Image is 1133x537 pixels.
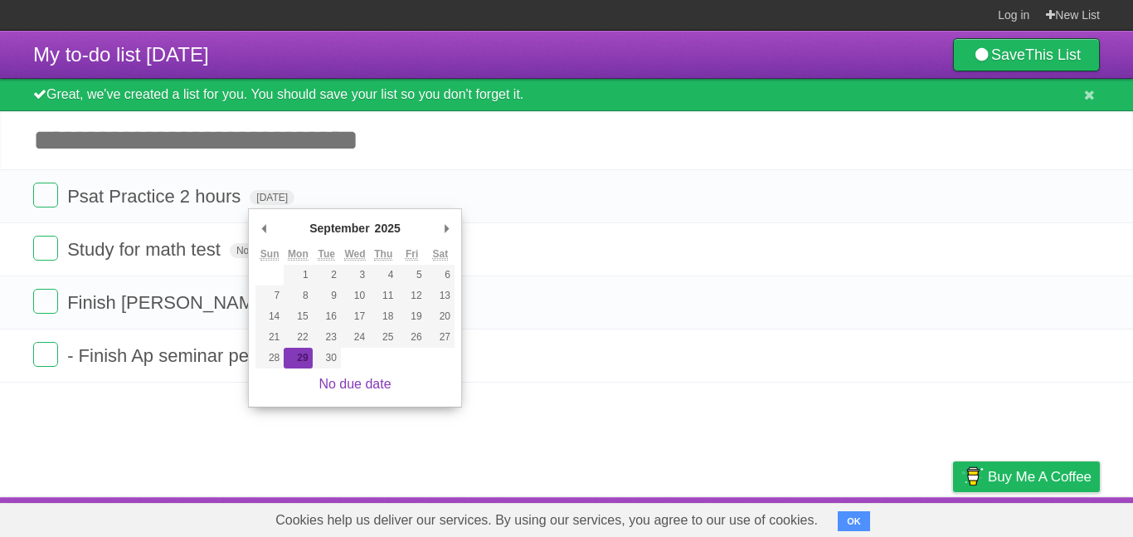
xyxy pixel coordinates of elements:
abbr: Tuesday [318,248,334,261]
button: 4 [369,265,397,286]
button: 10 [341,286,369,306]
button: 26 [397,327,425,348]
a: SaveThis List [953,38,1100,71]
button: 17 [341,306,369,327]
button: Next Month [438,216,455,241]
button: 23 [313,327,341,348]
button: 19 [397,306,425,327]
button: 29 [284,348,312,369]
button: 12 [397,286,425,306]
span: - Finish Ap seminar peer review [67,345,327,366]
a: Developers [787,501,854,533]
button: 28 [255,348,284,369]
button: 20 [426,306,455,327]
span: Study for math test [67,239,225,260]
span: Buy me a coffee [988,462,1092,491]
span: Finish [PERSON_NAME] Rational [67,292,348,313]
button: 18 [369,306,397,327]
button: 8 [284,286,312,306]
abbr: Thursday [374,248,392,261]
button: 5 [397,265,425,286]
button: 16 [313,306,341,327]
button: 3 [341,265,369,286]
a: Privacy [931,501,975,533]
label: Done [33,289,58,314]
button: 15 [284,306,312,327]
button: 30 [313,348,341,369]
button: 7 [255,286,284,306]
button: 14 [255,306,284,327]
a: About [732,501,767,533]
button: 13 [426,286,455,306]
div: 2025 [372,216,403,241]
button: 6 [426,265,455,286]
button: 2 [313,265,341,286]
a: Buy me a coffee [953,461,1100,492]
button: 25 [369,327,397,348]
span: My to-do list [DATE] [33,43,209,66]
abbr: Sunday [260,248,280,261]
span: [DATE] [250,190,294,205]
button: 11 [369,286,397,306]
button: 9 [313,286,341,306]
a: Terms [875,501,912,533]
button: 22 [284,327,312,348]
button: 1 [284,265,312,286]
span: Psat Practice 2 hours [67,186,245,207]
a: Suggest a feature [995,501,1100,533]
button: Previous Month [255,216,272,241]
button: 24 [341,327,369,348]
button: 27 [426,327,455,348]
img: Buy me a coffee [961,462,984,491]
b: This List [1025,46,1081,63]
button: OK [838,511,870,531]
a: No due date [319,377,391,391]
span: No due date [230,243,297,258]
abbr: Wednesday [344,248,365,261]
label: Done [33,236,58,261]
abbr: Saturday [433,248,449,261]
abbr: Monday [288,248,309,261]
span: Cookies help us deliver our services. By using our services, you agree to our use of cookies. [259,504,834,537]
div: September [307,216,372,241]
abbr: Friday [406,248,418,261]
label: Done [33,183,58,207]
button: 21 [255,327,284,348]
label: Done [33,342,58,367]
